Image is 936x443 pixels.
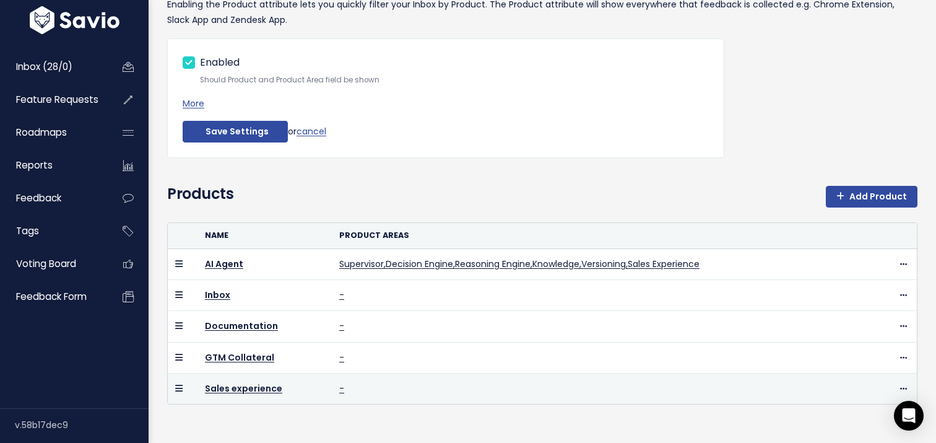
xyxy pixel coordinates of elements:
a: Voting Board [3,250,103,278]
span: Supervisor [339,258,384,270]
th: Product Areas [332,223,878,248]
a: Documentation [205,320,278,332]
th: Name [197,223,332,248]
span: Voting Board [16,257,76,270]
a: Reports [3,151,103,180]
span: Knowledge [532,258,579,270]
a: Feedback [3,184,103,213]
label: Enabled [200,54,240,72]
div: or [183,121,709,143]
a: Inbox (28/0) [3,53,103,81]
a: AI Agent [205,258,243,270]
a: Roadmaps [3,118,103,147]
a: Supervisor,Decision Engine,Reasoning Engine,Knowledge,Versioning,Sales Experience [339,258,700,270]
span: Inbox (28/0) [16,60,72,73]
span: Feedback form [16,290,87,303]
span: Roadmaps [16,126,67,139]
a: Tags [3,217,103,245]
a: Add Product [826,186,917,208]
span: Feature Requests [16,93,98,106]
a: Feature Requests [3,86,103,114]
div: v.58b17dec9 [15,409,149,441]
a: GTM Collateral [205,351,274,364]
a: - [339,289,344,301]
a: - [339,320,344,332]
a: - [339,351,344,364]
span: Decision Engine [386,258,453,270]
span: Feedback [16,191,61,204]
a: cancel [297,125,326,138]
a: Inbox [205,289,230,301]
a: - [339,382,344,395]
span: Reports [16,159,53,172]
a: More [183,97,204,110]
span: Versioning [581,258,626,270]
span: Reasoning Engine [455,258,531,270]
button: Save Settings [183,121,288,143]
div: Open Intercom Messenger [894,401,924,431]
span: Sales Experience [628,258,700,270]
small: Should Product and Product Area field be shown [200,74,709,87]
a: Sales experience [205,382,282,395]
span: Tags [16,224,39,237]
img: logo-white.9d6f32f41409.svg [27,6,123,34]
h4: Products [167,183,233,217]
a: Feedback form [3,283,103,311]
